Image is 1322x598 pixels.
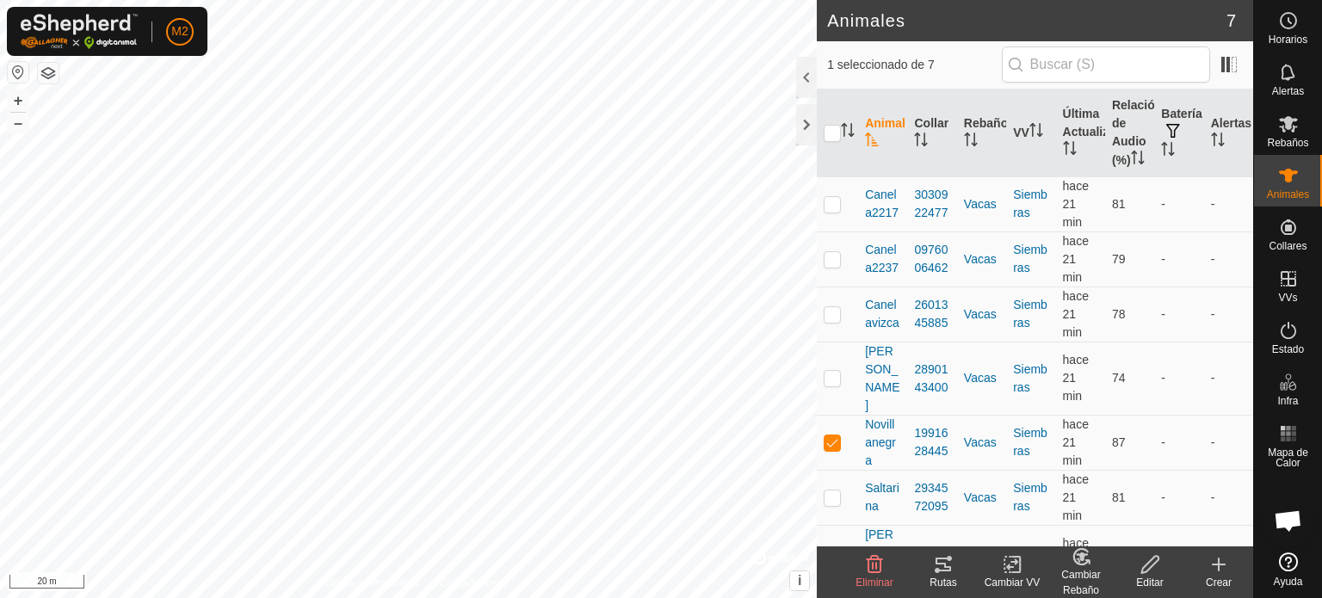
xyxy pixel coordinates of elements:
td: - [1154,287,1203,342]
h2: Animales [827,10,1226,31]
div: 1991628445 [914,424,949,460]
span: 87 [1112,435,1126,449]
div: Cambiar Rebaño [1047,567,1115,598]
span: Estado [1272,344,1304,354]
a: Siembras [1013,481,1047,513]
span: Canela2237 [865,241,900,277]
th: Batería [1154,89,1203,177]
span: M2 [171,22,188,40]
a: Siembras [1013,298,1047,330]
p-sorticon: Activar para ordenar [865,135,879,149]
div: 4053889200 [914,544,949,580]
span: 81 [1112,490,1126,504]
span: VVs [1278,293,1297,303]
a: Siembras [1013,188,1047,219]
span: Rebaños [1267,138,1308,148]
th: VV [1006,89,1055,177]
p-sorticon: Activar para ordenar [1211,135,1225,149]
span: 74 [1112,371,1126,385]
div: Cambiar VV [978,575,1047,590]
th: Rebaño [957,89,1006,177]
a: Política de Privacidad [319,576,418,591]
span: 3 sept 2025, 7:32 [1063,234,1089,284]
span: Animales [1267,189,1309,200]
span: [PERSON_NAME] [865,342,900,415]
td: - [1154,176,1203,231]
span: Mapa de Calor [1258,447,1318,468]
p-sorticon: Activar para ordenar [1063,144,1077,157]
div: Vacas [964,305,999,324]
td: - [1204,231,1253,287]
td: - [1204,415,1253,470]
span: Saltarina [865,479,900,515]
th: Última Actualización [1056,89,1105,177]
a: Siembras [1013,426,1047,458]
td: - [1154,525,1203,598]
td: - [1204,525,1253,598]
th: Relación de Audio (%) [1105,89,1154,177]
span: 7 [1226,8,1236,34]
th: Animal [858,89,907,177]
div: 0976006462 [914,241,949,277]
div: Vacas [964,369,999,387]
th: Collar [907,89,956,177]
p-sorticon: Activar para ordenar [1131,153,1145,167]
p-sorticon: Activar para ordenar [1029,126,1043,139]
div: Vacas [964,489,999,507]
span: Infra [1277,396,1298,406]
span: 1 seleccionado de 7 [827,56,1001,74]
a: Ayuda [1254,546,1322,594]
span: Ayuda [1274,576,1303,587]
button: Restablecer Mapa [8,62,28,83]
span: Collares [1269,241,1307,251]
span: 3 sept 2025, 7:32 [1063,417,1089,467]
div: 2601345885 [914,296,949,332]
span: Horarios [1269,34,1307,45]
span: 78 [1112,307,1126,321]
div: 2934572095 [914,479,949,515]
span: i [798,573,801,588]
button: + [8,90,28,111]
p-sorticon: Activar para ordenar [914,135,928,149]
span: Canela2217 [865,186,900,222]
div: Vacas [964,250,999,268]
div: Crear [1184,575,1253,590]
span: 3 sept 2025, 7:32 [1063,353,1089,403]
button: Capas del Mapa [38,63,59,83]
td: - [1204,470,1253,525]
td: - [1154,342,1203,415]
td: - [1204,287,1253,342]
span: 79 [1112,252,1126,266]
span: 81 [1112,197,1126,211]
img: Logo Gallagher [21,14,138,49]
div: Editar [1115,575,1184,590]
div: Rutas [909,575,978,590]
div: 2890143400 [914,361,949,397]
a: Siembras [1013,243,1047,274]
span: 3 sept 2025, 7:33 [1063,289,1089,339]
td: - [1154,470,1203,525]
p-sorticon: Activar para ordenar [964,135,978,149]
a: Contáctenos [440,576,497,591]
a: Chat abierto [1263,495,1314,546]
p-sorticon: Activar para ordenar [841,126,855,139]
span: 3 sept 2025, 7:32 [1063,179,1089,229]
a: Siembras [1013,362,1047,394]
td: - [1154,415,1203,470]
button: i [790,571,809,590]
input: Buscar (S) [1002,46,1210,83]
div: Vacas [964,434,999,452]
span: Novillanegra [865,416,900,470]
a: Siembras [1013,546,1047,577]
p-sorticon: Activar para ordenar [1161,145,1175,158]
span: Eliminar [856,576,893,589]
div: 3030922477 [914,186,949,222]
th: Alertas [1204,89,1253,177]
td: - [1154,231,1203,287]
td: - [1204,176,1253,231]
span: [PERSON_NAME] [865,526,900,598]
td: - [1204,342,1253,415]
span: Alertas [1272,86,1304,96]
div: Vacas [964,195,999,213]
button: – [8,113,28,133]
